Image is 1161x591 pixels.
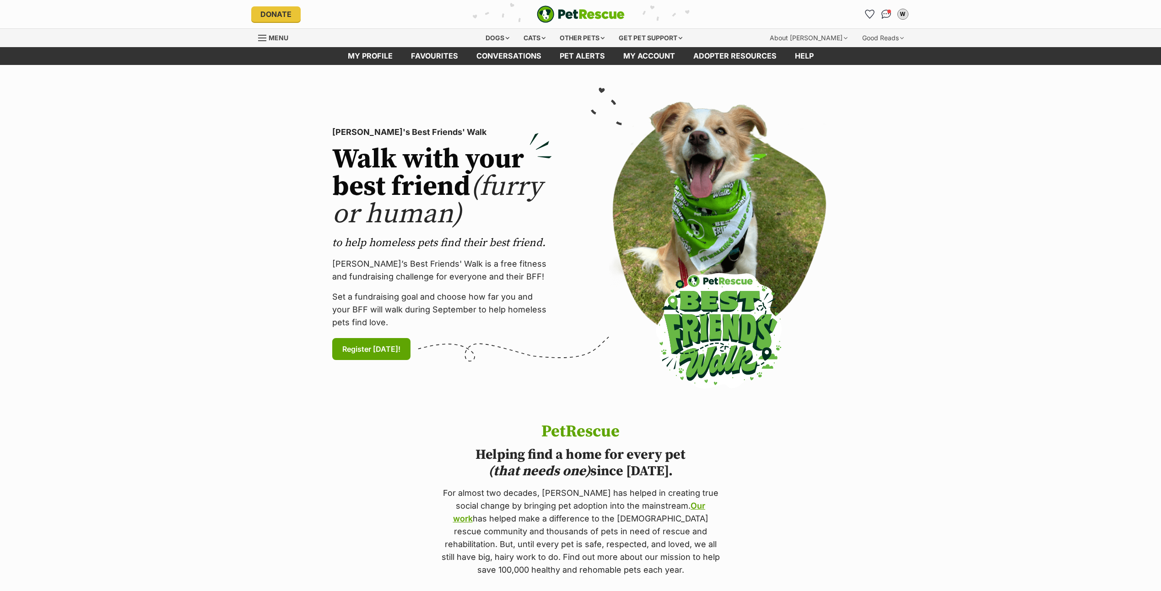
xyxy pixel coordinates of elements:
[440,423,722,441] h1: PetRescue
[402,47,467,65] a: Favourites
[342,344,400,355] span: Register [DATE]!
[856,29,910,47] div: Good Reads
[258,29,295,45] a: Menu
[332,338,410,360] a: Register [DATE]!
[332,290,552,329] p: Set a fundraising goal and choose how far you and your BFF will walk during September to help hom...
[440,487,722,576] p: For almost two decades, [PERSON_NAME] has helped in creating true social change by bringing pet a...
[612,29,689,47] div: Get pet support
[786,47,823,65] a: Help
[251,6,301,22] a: Donate
[467,47,551,65] a: conversations
[863,7,910,21] ul: Account quick links
[332,126,552,139] p: [PERSON_NAME]'s Best Friends' Walk
[614,47,684,65] a: My account
[863,7,877,21] a: Favourites
[684,47,786,65] a: Adopter resources
[898,10,907,19] div: W
[537,5,625,23] a: PetRescue
[896,7,910,21] button: My account
[332,236,552,250] p: to help homeless pets find their best friend.
[440,446,722,479] h2: Helping find a home for every pet since [DATE].
[553,29,611,47] div: Other pets
[551,47,614,65] a: Pet alerts
[332,170,542,231] span: (furry or human)
[879,7,894,21] a: Conversations
[537,5,625,23] img: logo-e224e6f780fb5917bec1dbf3a21bbac754714ae5b6737aabdf751b685950b380.svg
[332,258,552,283] p: [PERSON_NAME]’s Best Friends' Walk is a free fitness and fundraising challenge for everyone and t...
[488,462,590,480] i: (that needs one)
[881,10,891,19] img: chat-41dd97257d64d25036548639549fe6c8038ab92f7586957e7f3b1b290dea8141.svg
[517,29,552,47] div: Cats
[332,146,552,228] h2: Walk with your best friend
[339,47,402,65] a: My profile
[763,29,854,47] div: About [PERSON_NAME]
[479,29,516,47] div: Dogs
[269,34,288,42] span: Menu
